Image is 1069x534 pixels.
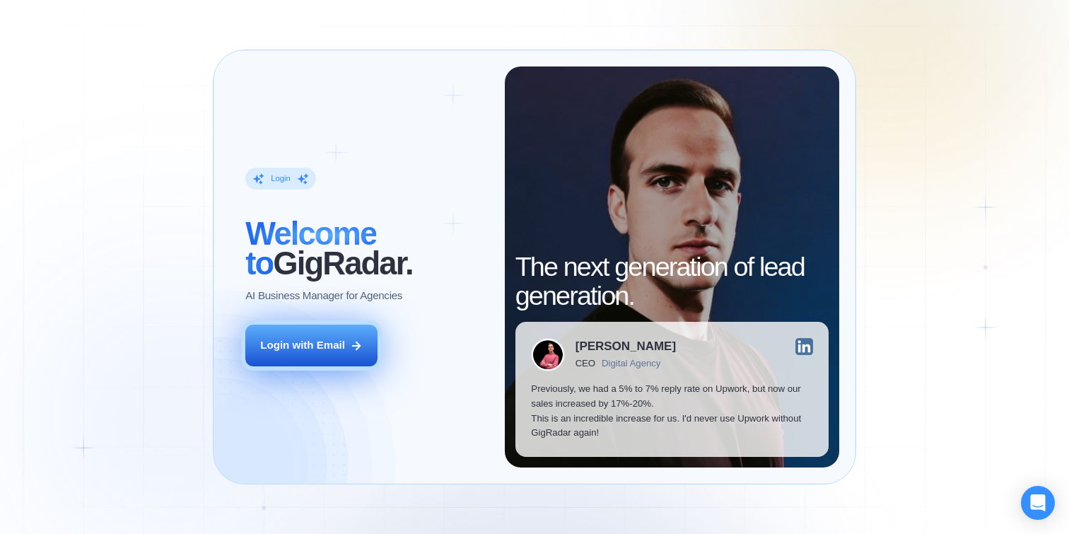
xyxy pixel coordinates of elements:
[515,253,829,311] h2: The next generation of lead generation.
[1021,486,1055,520] div: Open Intercom Messenger
[576,340,676,352] div: [PERSON_NAME]
[245,216,376,281] span: Welcome to
[576,358,595,368] div: CEO
[602,358,660,368] div: Digital Agency
[245,289,402,303] p: AI Business Manager for Agencies
[531,382,812,441] p: Previously, we had a 5% to 7% reply rate on Upwork, but now our sales increased by 17%-20%. This ...
[271,173,291,184] div: Login
[245,219,489,278] h2: ‍ GigRadar.
[260,338,345,353] div: Login with Email
[245,325,378,366] button: Login with Email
